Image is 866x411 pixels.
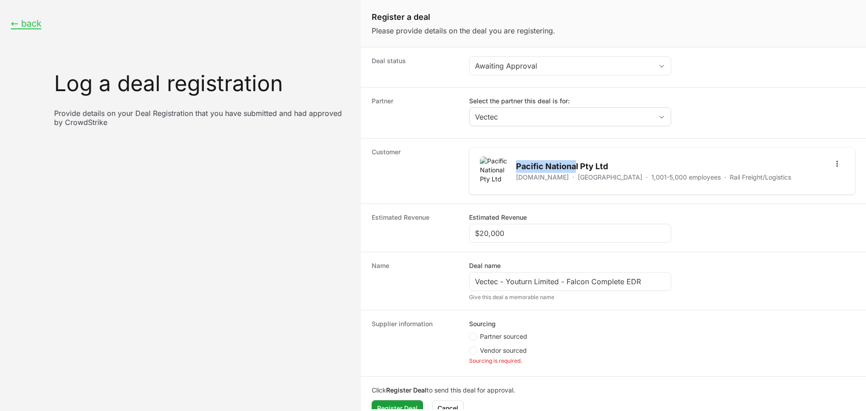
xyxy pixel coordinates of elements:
[724,173,726,182] span: ·
[386,386,427,394] b: Register Deal
[54,109,350,127] p: Provide details on your Deal Registration that you have submitted and had approved by CrowdStrike
[516,173,569,182] a: [DOMAIN_NAME]
[372,11,855,23] h1: Register a deal
[469,261,501,270] label: Deal name
[372,319,458,367] dt: Supplier information
[646,173,648,182] span: ·
[372,56,458,78] dt: Deal status
[475,60,653,71] div: Awaiting Approval
[730,173,791,182] p: Rail Freight/Logistics
[372,25,855,36] p: Please provide details on the deal you are registering.
[578,173,642,182] p: [GEOGRAPHIC_DATA]
[651,173,721,182] p: 1,001-5,000 employees
[372,261,458,301] dt: Name
[11,18,41,29] button: ← back
[469,357,671,365] li: Sourcing is required.
[54,73,350,94] h1: Log a deal registration
[361,47,866,377] dl: Create activity form
[572,173,574,182] span: ·
[469,294,671,301] div: Give this deal a memorable name
[469,319,496,328] legend: Sourcing
[372,386,855,395] p: Click to send this deal for approval.
[372,148,458,194] dt: Customer
[469,213,527,222] label: Estimated Revenue
[480,157,509,185] img: Pacific National Pty Ltd
[475,228,665,239] input: $
[372,213,458,243] dt: Estimated Revenue
[516,160,791,173] h2: Pacific National Pty Ltd
[830,157,844,171] button: Open options
[372,97,458,129] dt: Partner
[469,97,671,106] label: Select the partner this deal is for:
[480,346,527,355] span: Vendor sourced
[470,57,671,75] button: Awaiting Approval
[480,332,527,341] span: Partner sourced
[653,108,671,126] div: Open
